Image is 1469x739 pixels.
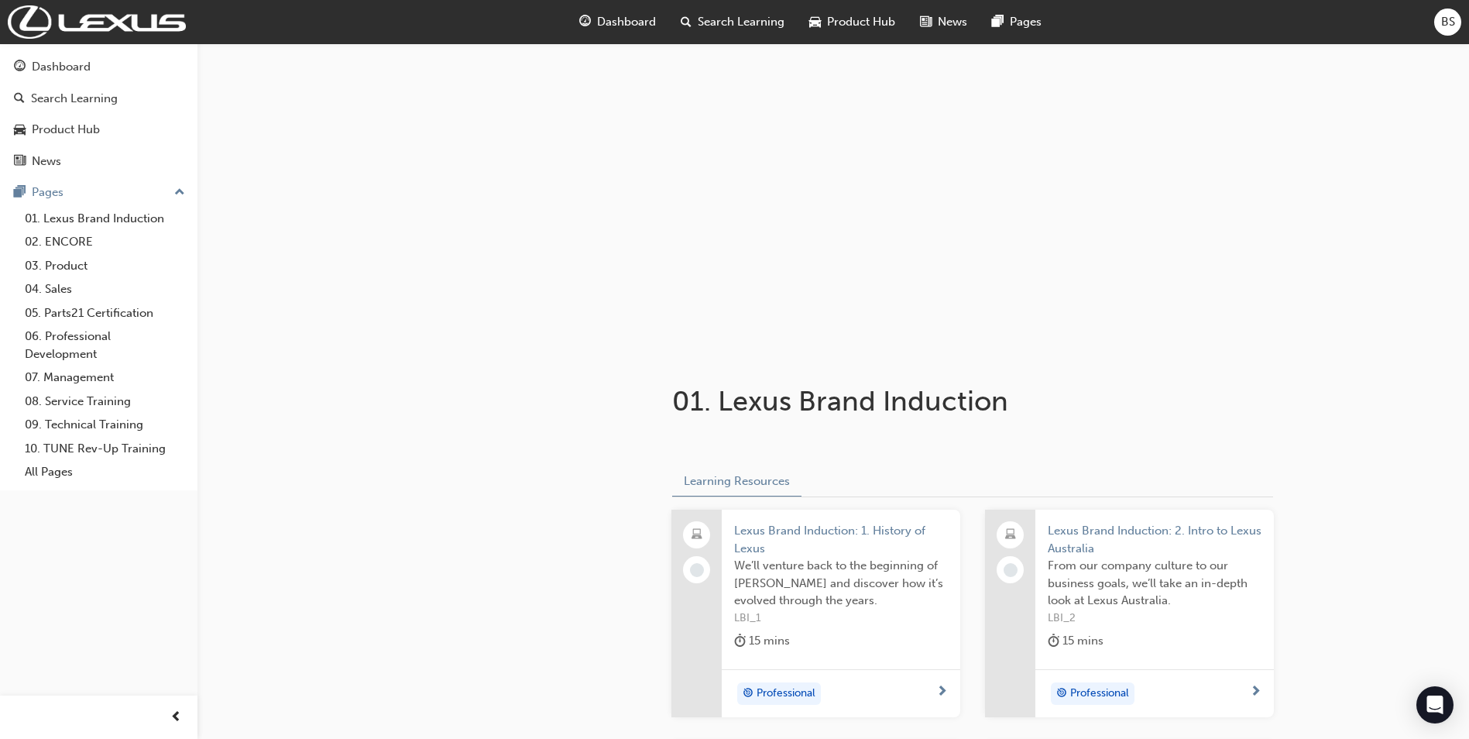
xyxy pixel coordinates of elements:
span: learningRecordVerb_NONE-icon [690,563,704,577]
span: LBI_1 [734,610,948,627]
span: Product Hub [827,13,895,31]
span: From our company culture to our business goals, we’ll take an in-depth look at Lexus Australia. [1048,557,1261,610]
span: learningRecordVerb_NONE-icon [1004,563,1018,577]
div: Open Intercom Messenger [1416,686,1454,724]
span: search-icon [681,12,692,32]
div: Dashboard [32,58,91,76]
span: Lexus Brand Induction: 2. Intro to Lexus Australia [1048,522,1261,557]
span: News [938,13,967,31]
span: prev-icon [170,708,182,727]
span: Search Learning [698,13,784,31]
a: Product Hub [6,115,191,144]
a: News [6,147,191,176]
span: duration-icon [1048,631,1059,651]
button: BS [1434,9,1461,36]
div: Pages [32,184,63,201]
h1: 01. Lexus Brand Induction [672,384,1180,418]
button: Pages [6,178,191,207]
a: 01. Lexus Brand Induction [19,207,191,231]
a: search-iconSearch Learning [668,6,797,38]
a: Search Learning [6,84,191,113]
span: next-icon [1250,686,1261,699]
span: duration-icon [734,631,746,651]
a: 02. ENCORE [19,230,191,254]
span: Professional [1070,685,1129,703]
div: Search Learning [31,90,118,108]
span: laptop-icon [692,525,702,545]
a: Lexus Brand Induction: 2. Intro to Lexus AustraliaFrom our company culture to our business goals,... [985,510,1274,717]
span: up-icon [174,183,185,203]
span: car-icon [809,12,821,32]
a: 03. Product [19,254,191,278]
span: Professional [757,685,815,703]
a: All Pages [19,460,191,484]
a: news-iconNews [908,6,980,38]
span: Pages [1010,13,1042,31]
div: 15 mins [734,631,790,651]
a: 10. TUNE Rev-Up Training [19,437,191,461]
span: target-icon [743,684,753,704]
a: Lexus Brand Induction: 1. History of LexusWe’ll venture back to the beginning of [PERSON_NAME] an... [671,510,960,717]
span: next-icon [936,686,948,699]
span: laptop-icon [1005,525,1016,545]
a: car-iconProduct Hub [797,6,908,38]
span: search-icon [14,92,25,106]
a: 04. Sales [19,277,191,301]
span: We’ll venture back to the beginning of [PERSON_NAME] and discover how it’s evolved through the ye... [734,557,948,610]
a: 09. Technical Training [19,413,191,437]
div: News [32,153,61,170]
button: Learning Resources [672,467,801,497]
a: 05. Parts21 Certification [19,301,191,325]
a: guage-iconDashboard [567,6,668,38]
span: news-icon [920,12,932,32]
span: pages-icon [992,12,1004,32]
span: guage-icon [579,12,591,32]
span: BS [1441,13,1455,31]
span: LBI_2 [1048,610,1261,627]
span: target-icon [1056,684,1067,704]
img: Trak [8,5,186,39]
span: pages-icon [14,186,26,200]
span: news-icon [14,155,26,169]
button: DashboardSearch LearningProduct HubNews [6,50,191,178]
a: pages-iconPages [980,6,1054,38]
span: Dashboard [597,13,656,31]
span: guage-icon [14,60,26,74]
div: 15 mins [1048,631,1103,651]
div: Product Hub [32,121,100,139]
a: Dashboard [6,53,191,81]
span: Lexus Brand Induction: 1. History of Lexus [734,522,948,557]
span: car-icon [14,123,26,137]
a: 07. Management [19,366,191,390]
a: 08. Service Training [19,390,191,414]
a: 06. Professional Development [19,325,191,366]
